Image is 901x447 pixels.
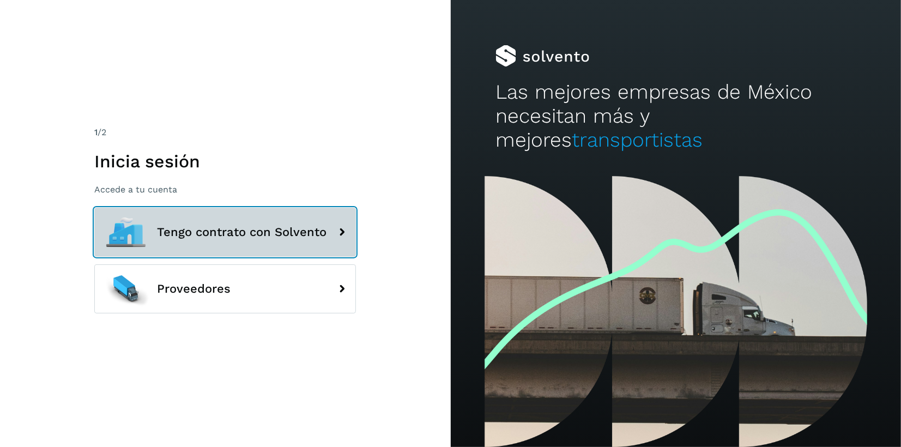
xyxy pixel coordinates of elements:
h2: Las mejores empresas de México necesitan más y mejores [495,80,856,153]
span: Proveedores [157,282,231,295]
h1: Inicia sesión [94,151,356,172]
span: 1 [94,127,98,137]
div: /2 [94,126,356,139]
p: Accede a tu cuenta [94,184,356,195]
button: Tengo contrato con Solvento [94,208,356,257]
span: Tengo contrato con Solvento [157,226,326,239]
button: Proveedores [94,264,356,313]
span: transportistas [572,128,703,152]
